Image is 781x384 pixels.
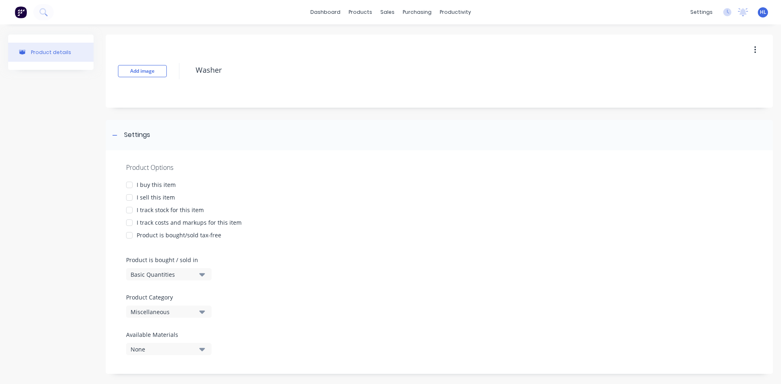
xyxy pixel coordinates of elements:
label: Product is bought / sold in [126,256,207,264]
div: productivity [436,6,475,18]
a: dashboard [306,6,345,18]
div: Miscellaneous [131,308,196,316]
div: I track stock for this item [137,206,204,214]
div: purchasing [399,6,436,18]
label: Product Category [126,293,207,302]
label: Available Materials [126,330,212,339]
button: Basic Quantities [126,268,212,280]
div: I sell this item [137,193,175,202]
div: None [131,345,196,354]
div: I buy this item [137,180,176,189]
button: Add image [118,65,167,77]
textarea: Washer [192,61,706,80]
div: I track costs and markups for this item [137,218,242,227]
div: sales [376,6,399,18]
div: products [345,6,376,18]
button: Miscellaneous [126,306,212,318]
button: Product details [8,43,94,62]
div: Product Options [126,163,753,172]
div: Settings [124,130,150,140]
div: Product is bought/sold tax-free [137,231,221,239]
span: HL [760,9,766,16]
img: Factory [15,6,27,18]
div: settings [686,6,717,18]
div: Product details [31,49,71,55]
div: Basic Quantities [131,270,196,279]
button: None [126,343,212,355]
